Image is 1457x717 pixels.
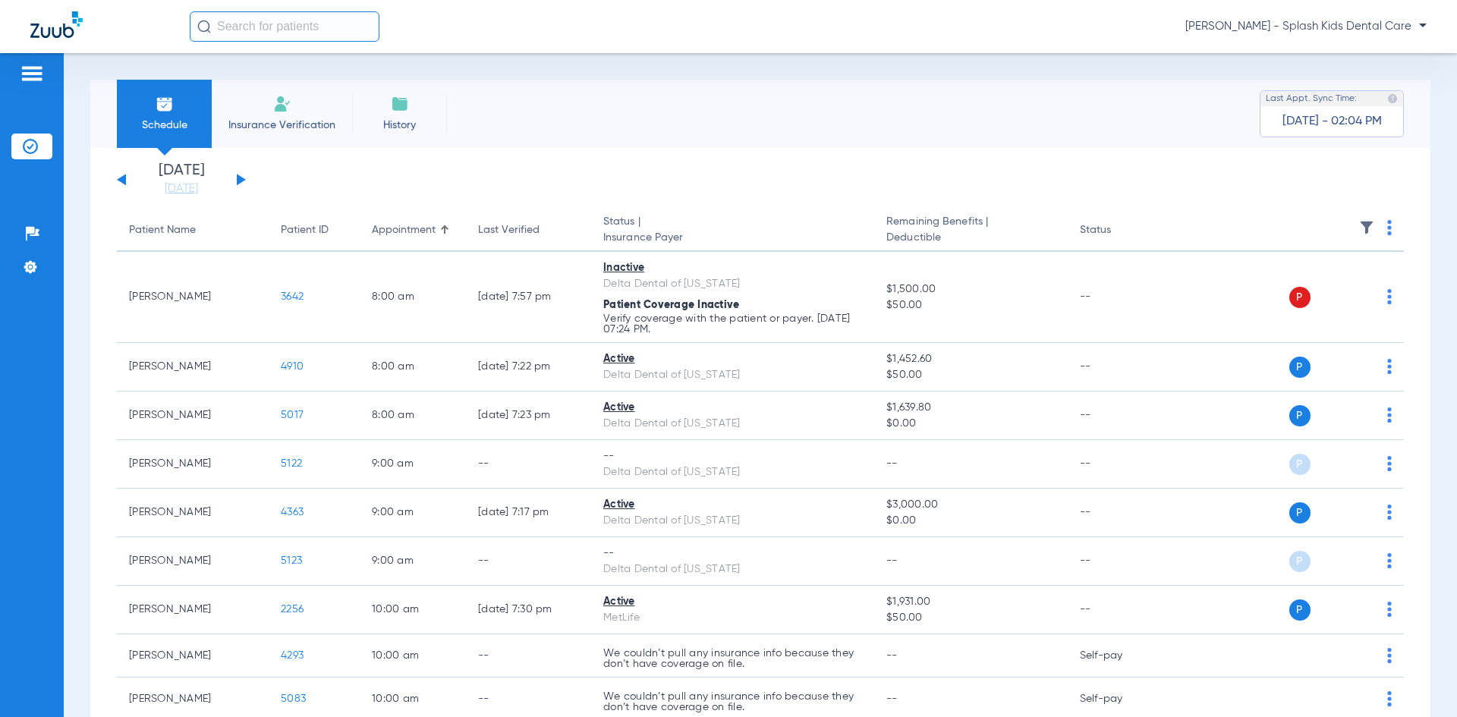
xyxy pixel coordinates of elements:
div: Active [603,594,862,610]
span: Insurance Verification [223,118,341,133]
span: -- [886,458,898,469]
div: Delta Dental of [US_STATE] [603,561,862,577]
img: group-dot-blue.svg [1387,602,1392,617]
td: -- [1068,489,1170,537]
img: group-dot-blue.svg [1387,456,1392,471]
th: Status | [591,209,874,252]
iframe: Chat Widget [1381,644,1457,717]
td: -- [466,537,591,586]
div: Last Verified [478,222,540,238]
div: Delta Dental of [US_STATE] [603,367,862,383]
img: group-dot-blue.svg [1387,505,1392,520]
span: [DATE] - 02:04 PM [1282,114,1382,129]
img: filter.svg [1359,220,1374,235]
li: [DATE] [136,163,227,197]
th: Remaining Benefits | [874,209,1067,252]
span: Patient Coverage Inactive [603,300,739,310]
td: [DATE] 7:17 PM [466,489,591,537]
img: group-dot-blue.svg [1387,220,1392,235]
span: P [1289,405,1311,426]
a: [DATE] [136,181,227,197]
td: 8:00 AM [360,392,466,440]
td: [DATE] 7:30 PM [466,586,591,634]
img: group-dot-blue.svg [1387,359,1392,374]
td: -- [1068,343,1170,392]
span: 3642 [281,291,304,302]
div: Active [603,497,862,513]
div: Active [603,351,862,367]
span: P [1289,599,1311,621]
td: 9:00 AM [360,537,466,586]
div: Delta Dental of [US_STATE] [603,276,862,292]
img: group-dot-blue.svg [1387,289,1392,304]
td: [PERSON_NAME] [117,392,269,440]
img: Zuub Logo [30,11,83,38]
td: -- [1068,440,1170,489]
span: $1,500.00 [886,281,1055,297]
span: Last Appt. Sync Time: [1266,91,1357,106]
div: -- [603,546,862,561]
img: Schedule [156,95,174,113]
td: 10:00 AM [360,634,466,678]
span: -- [886,693,898,704]
td: [PERSON_NAME] [117,440,269,489]
span: $50.00 [886,367,1055,383]
span: $50.00 [886,610,1055,626]
td: [DATE] 7:57 PM [466,252,591,343]
td: -- [1068,537,1170,586]
td: -- [466,634,591,678]
div: Delta Dental of [US_STATE] [603,464,862,480]
img: Manual Insurance Verification [273,95,291,113]
p: Verify coverage with the patient or payer. [DATE] 07:24 PM. [603,313,862,335]
span: Insurance Payer [603,230,862,246]
div: Delta Dental of [US_STATE] [603,513,862,529]
img: hamburger-icon [20,64,44,83]
span: $50.00 [886,297,1055,313]
div: Appointment [372,222,454,238]
span: $0.00 [886,513,1055,529]
p: We couldn’t pull any insurance info because they don’t have coverage on file. [603,691,862,712]
td: 8:00 AM [360,343,466,392]
span: History [363,118,436,133]
div: Last Verified [478,222,579,238]
td: 9:00 AM [360,489,466,537]
td: -- [1068,392,1170,440]
span: 5017 [281,410,304,420]
td: -- [1068,586,1170,634]
th: Status [1068,209,1170,252]
span: 4910 [281,361,304,372]
td: [PERSON_NAME] [117,537,269,586]
img: group-dot-blue.svg [1387,407,1392,423]
p: We couldn’t pull any insurance info because they don’t have coverage on file. [603,648,862,669]
span: P [1289,357,1311,378]
span: -- [886,555,898,566]
span: 5122 [281,458,302,469]
div: Delta Dental of [US_STATE] [603,416,862,432]
td: [PERSON_NAME] [117,489,269,537]
td: -- [1068,252,1170,343]
span: 2256 [281,604,304,615]
div: Patient ID [281,222,329,238]
span: Schedule [128,118,200,133]
span: $1,931.00 [886,594,1055,610]
td: [DATE] 7:22 PM [466,343,591,392]
div: Patient ID [281,222,348,238]
td: [PERSON_NAME] [117,343,269,392]
span: 4293 [281,650,304,661]
div: MetLife [603,610,862,626]
div: Patient Name [129,222,256,238]
td: 9:00 AM [360,440,466,489]
span: 5123 [281,555,302,566]
td: Self-pay [1068,634,1170,678]
span: P [1289,502,1311,524]
span: Deductible [886,230,1055,246]
span: P [1289,287,1311,308]
div: Inactive [603,260,862,276]
span: 4363 [281,507,304,517]
img: History [391,95,409,113]
span: $0.00 [886,416,1055,432]
img: group-dot-blue.svg [1387,553,1392,568]
span: $1,452.60 [886,351,1055,367]
div: Patient Name [129,222,196,238]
